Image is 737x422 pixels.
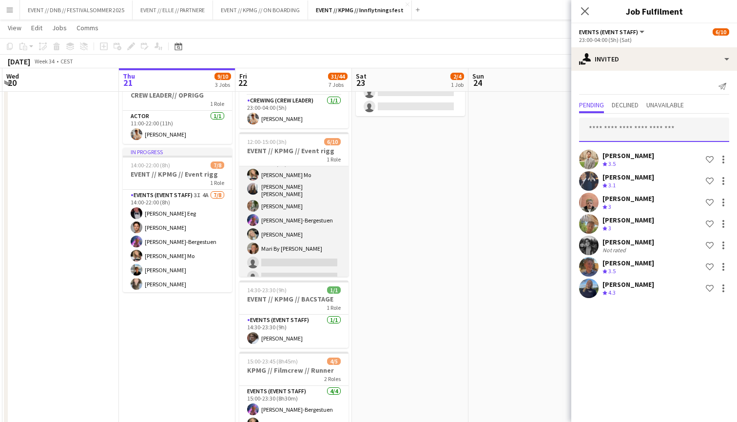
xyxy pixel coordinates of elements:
app-job-card: 14:30-23:30 (9h)1/1EVENT // KPMG // BACSTAGE1 RoleEvents (Event Staff)1/114:30-23:30 (9h)[PERSON_... [239,281,349,348]
span: 23 [354,77,367,88]
span: 6/10 [713,28,729,36]
span: Pending [579,101,604,108]
span: 3 [608,203,611,210]
span: 4/5 [327,358,341,365]
h3: Job Fulfilment [571,5,737,18]
span: Thu [123,72,135,80]
button: EVENT // ELLE // PARTNERE [133,0,213,20]
div: 7 Jobs [329,81,347,88]
span: 6/10 [324,138,341,145]
app-job-card: 12:00-15:00 (3h)6/10EVENT // KPMG // Event rigg1 RoleEvents (Event Staff)3I8A6/1012:00-15:00 (3h)... [239,132,349,277]
span: 1 Role [210,100,224,107]
app-card-role: Events (Event Staff)1/114:30-23:30 (9h)[PERSON_NAME] [239,315,349,348]
a: Comms [73,21,102,34]
span: Wed [6,72,19,80]
span: 12:00-15:00 (3h) [247,138,287,145]
span: Unavailable [646,101,684,108]
h3: CREW LEADER// OPRIGG [123,91,232,100]
div: [PERSON_NAME] [602,238,654,246]
span: Fri [239,72,247,80]
button: EVENT // KPMG // ON BOARDING [213,0,308,20]
div: [PERSON_NAME] [602,280,654,289]
span: Declined [612,101,639,108]
span: 2 Roles [324,375,341,382]
div: CEST [60,58,73,65]
div: [PERSON_NAME] [602,259,654,267]
span: Sun [472,72,484,80]
span: Sat [356,72,367,80]
div: Not rated [602,246,628,254]
span: 3 [608,224,611,232]
div: 1 Job [451,81,464,88]
span: 22 [238,77,247,88]
div: [PERSON_NAME] [602,216,654,224]
app-job-card: In progress11:00-22:00 (11h)1/1CREW LEADER// OPRIGG1 RoleActor1/111:00-22:00 (11h)[PERSON_NAME] [123,69,232,144]
span: 20 [5,77,19,88]
h3: EVENT // KPMG // Event rigg [123,170,232,179]
span: 3.5 [608,160,616,167]
button: Events (Event Staff) [579,28,646,36]
span: 7/8 [211,161,224,169]
span: 1/1 [327,286,341,294]
a: Edit [27,21,46,34]
span: 2/4 [450,73,464,80]
div: [DATE] [8,57,30,66]
span: 3.5 [608,267,616,275]
div: [PERSON_NAME] [602,151,654,160]
span: 14:30-23:30 (9h) [247,286,287,294]
span: Edit [31,23,42,32]
app-job-card: In progress14:00-22:00 (8h)7/8EVENT // KPMG // Event rigg1 RoleEvents (Event Staff)3I4A7/814:00-2... [123,148,232,292]
div: [PERSON_NAME] [602,194,654,203]
span: Events (Event Staff) [579,28,638,36]
app-card-role: Events (Event Staff)3I4A7/814:00-22:00 (8h)[PERSON_NAME] Eeg[PERSON_NAME][PERSON_NAME]-Bergestuen... [123,190,232,322]
h3: KPMG // Filmcrew // Runner [239,366,349,375]
span: 15:00-23:45 (8h45m) [247,358,298,365]
div: 23:00-04:00 (5h) (Sat) [579,36,729,43]
span: 21 [121,77,135,88]
span: Jobs [52,23,67,32]
a: Jobs [48,21,71,34]
span: 1 Role [210,179,224,186]
span: Week 34 [32,58,57,65]
span: 31/44 [328,73,348,80]
a: View [4,21,25,34]
h3: EVENT // KPMG // Event rigg [239,146,349,155]
span: 1 Role [327,304,341,311]
div: Invited [571,47,737,71]
div: [PERSON_NAME] [602,173,654,181]
span: 24 [471,77,484,88]
div: In progress [123,148,232,156]
span: 3.1 [608,181,616,189]
span: 1 Role [327,156,341,163]
span: 4.3 [608,289,616,296]
span: 9/10 [214,73,231,80]
app-card-role: Events (Event Staff)3I8A6/1012:00-15:00 (3h)[PERSON_NAME] Mo[PERSON_NAME] [PERSON_NAME][PERSON_NA... [239,151,349,315]
app-card-role: Crewing (Crew Leader)1/123:00-04:00 (5h)[PERSON_NAME] [239,95,349,128]
h3: EVENT // KPMG // BACSTAGE [239,295,349,303]
div: 3 Jobs [215,81,231,88]
span: 14:00-22:00 (8h) [131,161,170,169]
span: Comms [77,23,98,32]
span: View [8,23,21,32]
button: EVENT // DNB // FESTIVALSOMMER 2025 [20,0,133,20]
button: EVENT // KPMG // Innflytningsfest [308,0,412,20]
app-card-role: Actor1/111:00-22:00 (11h)[PERSON_NAME] [123,111,232,144]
